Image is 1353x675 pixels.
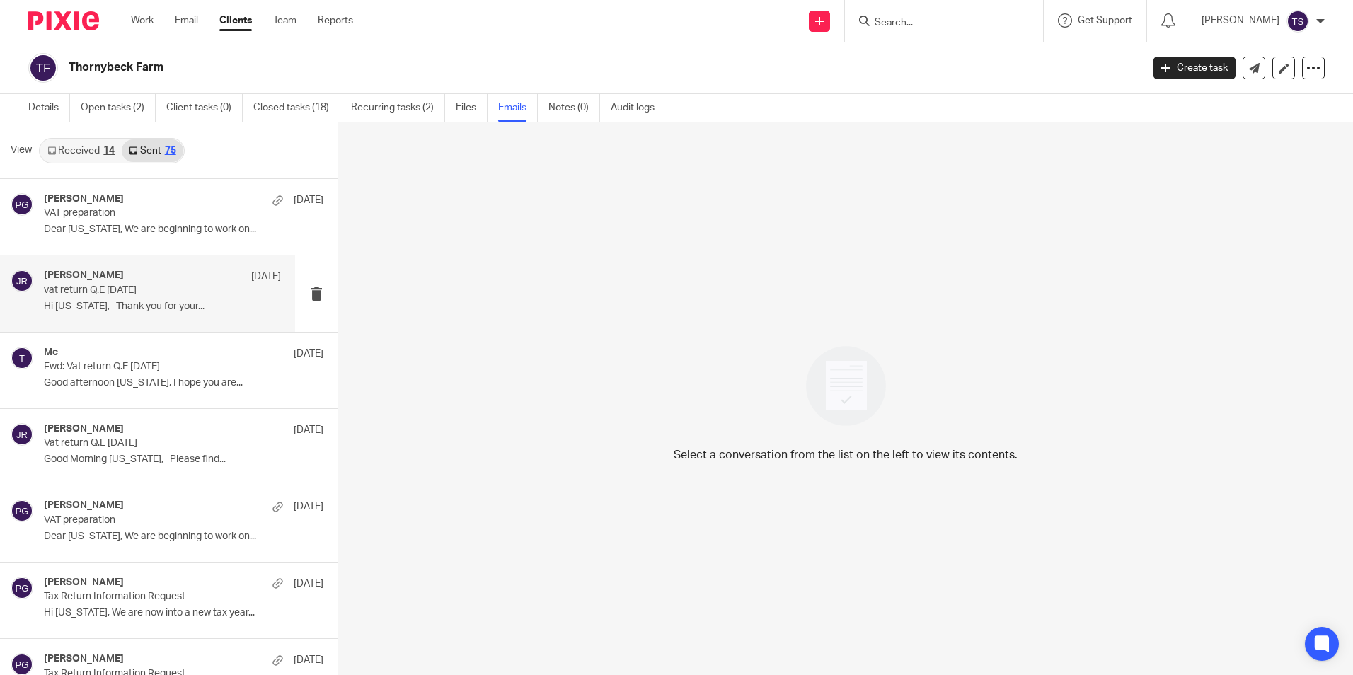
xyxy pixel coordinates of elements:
[44,591,267,603] p: Tax Return Information Request
[44,224,323,236] p: Dear [US_STATE], We are beginning to work on...
[253,94,340,122] a: Closed tasks (18)
[28,11,99,30] img: Pixie
[131,13,154,28] a: Work
[294,193,323,207] p: [DATE]
[273,13,296,28] a: Team
[175,13,198,28] a: Email
[44,301,281,313] p: Hi [US_STATE], Thank you for your...
[103,146,115,156] div: 14
[1078,16,1132,25] span: Get Support
[219,13,252,28] a: Clients
[122,139,183,162] a: Sent75
[294,653,323,667] p: [DATE]
[28,94,70,122] a: Details
[165,146,176,156] div: 75
[251,270,281,284] p: [DATE]
[11,347,33,369] img: svg%3E
[294,347,323,361] p: [DATE]
[44,193,124,205] h4: [PERSON_NAME]
[40,139,122,162] a: Received14
[1202,13,1279,28] p: [PERSON_NAME]
[44,207,267,219] p: VAT preparation
[44,437,267,449] p: Vat return Q.E [DATE]
[318,13,353,28] a: Reports
[294,500,323,514] p: [DATE]
[44,607,323,619] p: Hi [US_STATE], We are now into a new tax year...
[1286,10,1309,33] img: svg%3E
[28,53,58,83] img: svg%3E
[44,531,323,543] p: Dear [US_STATE], We are beginning to work on...
[44,514,267,526] p: VAT preparation
[11,577,33,599] img: svg%3E
[548,94,600,122] a: Notes (0)
[11,270,33,292] img: svg%3E
[44,270,124,282] h4: [PERSON_NAME]
[294,423,323,437] p: [DATE]
[44,577,124,589] h4: [PERSON_NAME]
[44,284,234,296] p: vat return Q.E [DATE]
[11,423,33,446] img: svg%3E
[44,500,124,512] h4: [PERSON_NAME]
[44,347,58,359] h4: Me
[294,577,323,591] p: [DATE]
[674,446,1018,463] p: Select a conversation from the list on the left to view its contents.
[498,94,538,122] a: Emails
[11,193,33,216] img: svg%3E
[44,377,323,389] p: Good afternoon [US_STATE], I hope you are...
[351,94,445,122] a: Recurring tasks (2)
[44,653,124,665] h4: [PERSON_NAME]
[456,94,488,122] a: Files
[44,361,267,373] p: Fwd: Vat return Q.E [DATE]
[797,337,895,435] img: image
[611,94,665,122] a: Audit logs
[11,500,33,522] img: svg%3E
[11,143,32,158] span: View
[44,423,124,435] h4: [PERSON_NAME]
[44,454,323,466] p: Good Morning [US_STATE], Please find...
[69,60,919,75] h2: Thornybeck Farm
[873,17,1001,30] input: Search
[166,94,243,122] a: Client tasks (0)
[1153,57,1236,79] a: Create task
[81,94,156,122] a: Open tasks (2)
